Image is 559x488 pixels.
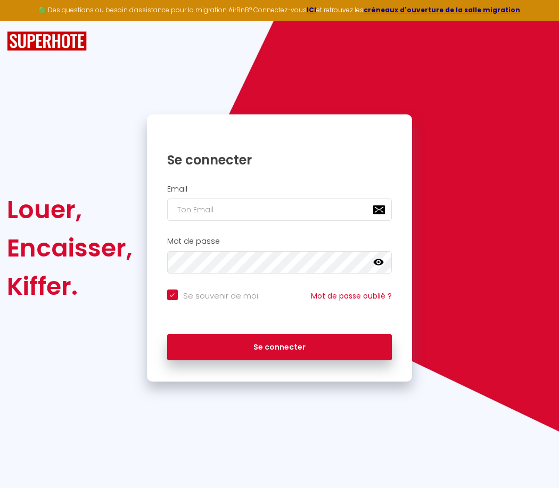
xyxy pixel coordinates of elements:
a: ICI [307,5,316,14]
a: Mot de passe oublié ? [311,291,392,301]
div: Kiffer. [7,267,133,305]
a: créneaux d'ouverture de la salle migration [364,5,520,14]
h1: Se connecter [167,152,392,168]
h2: Email [167,185,392,194]
div: Louer, [7,191,133,229]
h2: Mot de passe [167,237,392,246]
input: Ton Email [167,198,392,221]
button: Se connecter [167,334,392,361]
img: SuperHote logo [7,31,87,51]
div: Encaisser, [7,229,133,267]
